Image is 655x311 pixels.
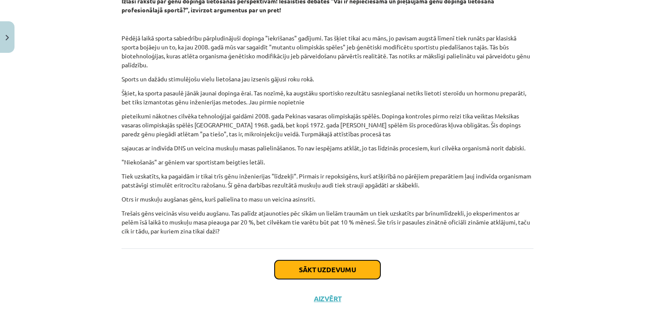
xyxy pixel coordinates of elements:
p: Pēdējā laikā sporta sabiedrību pārpludinājuši dopinga "iekrišanas" gadījumi. Tas šķiet tikai acu ... [122,34,533,69]
p: sajaucas ar indivīda DNS un veicina muskuļu masas palielināšanos. To nav iespējams atklāt, jo tas... [122,144,533,153]
button: Aizvērt [311,294,344,303]
p: Sports un dažādu stimulējošu vielu lietošana jau izsenis gājusi roku rokā. [122,75,533,84]
button: Sākt uzdevumu [275,260,380,279]
p: Šķiet, ka sporta pasaulē jānāk jaunai dopinga ērai. Tas nozīmē, ka augstāku sportisko rezultātu s... [122,89,533,107]
p: Otrs ir muskuļu augšanas gēns, kurš palielina to masu un veicina asinsriti. [122,195,533,204]
img: icon-close-lesson-0947bae3869378f0d4975bcd49f059093ad1ed9edebbc8119c70593378902aed.svg [6,35,9,40]
p: pieteikumi nākotnes cilvēka tehnoloģijai gaidāmi 2008. gada Pekinas vasaras olimpiskajās spēlēs. ... [122,112,533,138]
p: Trešais gēns veicinās visu veidu augšanu. Tas palīdz atjaunoties pēc sīkām un lielām traumām un t... [122,209,533,236]
p: "Niekošanās" ar gēniem var sportistam beigties letāli. [122,158,533,167]
p: Tiek uzskatīts, ka pagaidām ir tikai trīs gēnu inženierijas "līdzekļi". Pirmais ir repoksigēns, k... [122,172,533,190]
